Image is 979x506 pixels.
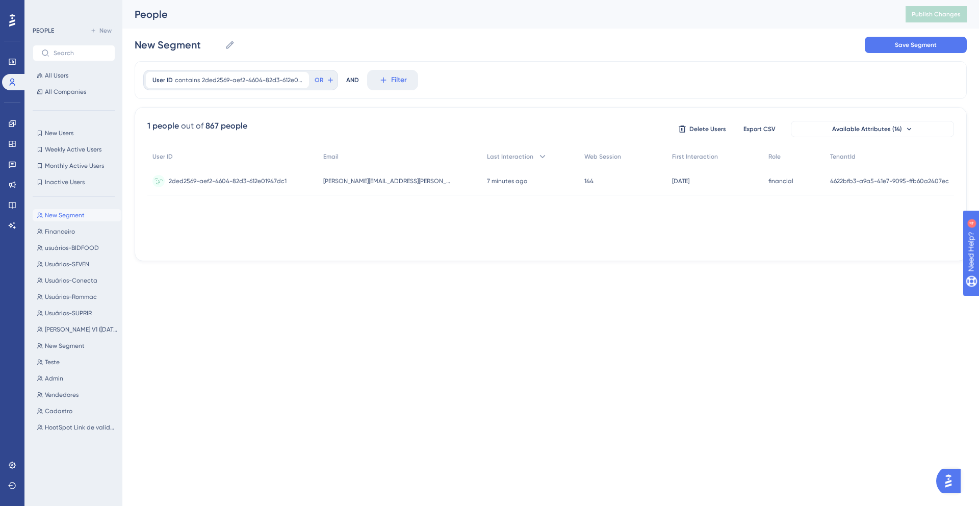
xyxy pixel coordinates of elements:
div: AND [346,70,359,90]
span: 4622bfb3-a9a5-41e7-9095-ffb60a2407ec [830,177,949,185]
span: Financeiro [45,227,75,236]
span: Last Interaction [487,153,533,161]
span: New Segment [45,211,85,219]
button: OR [313,72,336,88]
button: Usuários-SEVEN [33,258,121,270]
button: All Companies [33,86,115,98]
span: First Interaction [672,153,718,161]
span: Cadastro [45,407,72,415]
span: New Segment [45,342,85,350]
button: Publish Changes [906,6,967,22]
span: Email [323,153,339,161]
span: User ID [152,76,173,84]
span: Need Help? [24,3,64,15]
span: Usuários-Conecta [45,276,97,285]
button: Admin [33,372,121,385]
button: Usuários-Conecta [33,274,121,287]
span: Save Segment [895,41,937,49]
span: Role [768,153,781,161]
span: All Companies [45,88,86,96]
iframe: UserGuiding AI Assistant Launcher [936,466,967,496]
button: Monthly Active Users [33,160,115,172]
button: usuários-BIDFOOD [33,242,121,254]
button: Delete Users [677,121,728,137]
span: Admin [45,374,63,383]
button: New Users [33,127,115,139]
button: Vendedores [33,389,121,401]
button: New [87,24,115,37]
span: Teste [45,358,60,366]
div: People [135,7,880,21]
span: [PERSON_NAME][EMAIL_ADDRESS][PERSON_NAME][DOMAIN_NAME] [323,177,451,185]
span: Monthly Active Users [45,162,104,170]
span: New Users [45,129,73,137]
button: New Segment [33,209,121,221]
button: Inactive Users [33,176,115,188]
button: Usuários-Rommac [33,291,121,303]
div: out of [181,120,203,132]
button: Available Attributes (14) [791,121,954,137]
button: Filter [367,70,418,90]
button: New Segment [33,340,121,352]
input: Search [54,49,107,57]
span: Available Attributes (14) [832,125,902,133]
span: Vendedores [45,391,79,399]
span: Web Session [584,153,621,161]
button: Save Segment [865,37,967,53]
span: HootSpot Link de validação [45,423,117,432]
button: Export CSV [734,121,785,137]
button: HootSpot Link de validação [33,421,121,434]
span: usuários-BIDFOOD [45,244,99,252]
span: contains [175,76,200,84]
div: 4 [71,5,74,13]
span: Usuários-Rommac [45,293,97,301]
span: Delete Users [689,125,726,133]
button: Cadastro [33,405,121,417]
div: 867 people [205,120,247,132]
button: Financeiro [33,225,121,238]
button: [PERSON_NAME] V1 ([DATE]) [33,323,121,336]
span: Inactive Users [45,178,85,186]
span: Usuários-SUPRIR [45,309,92,317]
button: Weekly Active Users [33,143,115,156]
div: PEOPLE [33,27,54,35]
span: Publish Changes [912,10,961,18]
span: OR [315,76,323,84]
span: Usuários-SEVEN [45,260,89,268]
input: Segment Name [135,38,221,52]
span: All Users [45,71,68,80]
button: Usuários-SUPRIR [33,307,121,319]
span: 144 [584,177,594,185]
span: [PERSON_NAME] V1 ([DATE]) [45,325,117,334]
button: Teste [33,356,121,368]
span: TenantId [830,153,856,161]
time: 7 minutes ago [487,178,527,185]
span: User ID [152,153,173,161]
button: All Users [33,69,115,82]
time: [DATE] [672,178,689,185]
div: 1 people [147,120,179,132]
span: Weekly Active Users [45,145,101,154]
span: 2ded2569-aef2-4604-82d3-612e01947dc1 [169,177,287,185]
span: New [99,27,112,35]
span: Export CSV [743,125,776,133]
span: Filter [391,74,407,86]
span: financial [768,177,793,185]
span: 2ded2569-aef2-4604-82d3-612e01947dc1 [202,76,302,84]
